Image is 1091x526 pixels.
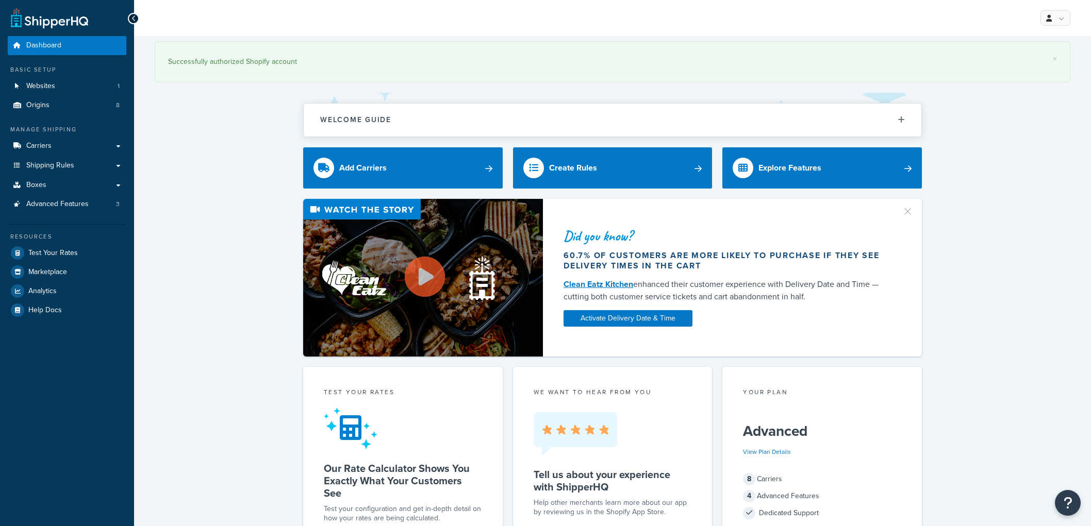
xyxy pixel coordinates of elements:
[8,244,126,262] a: Test Your Rates
[8,96,126,115] a: Origins8
[28,268,67,277] span: Marketplace
[758,161,821,175] div: Explore Features
[8,65,126,74] div: Basic Setup
[26,41,61,50] span: Dashboard
[743,472,901,486] div: Carriers
[8,301,126,319] a: Help Docs
[26,181,46,190] span: Boxes
[168,55,1057,69] div: Successfully authorized Shopify account
[743,489,901,503] div: Advanced Features
[26,82,55,91] span: Websites
[8,36,126,55] a: Dashboard
[1053,55,1057,63] a: ×
[8,282,126,300] a: Analytics
[534,498,692,517] p: Help other merchants learn more about our app by reviewing us in the Shopify App Store.
[743,387,901,399] div: Your Plan
[303,147,503,189] a: Add Carriers
[324,504,482,523] div: Test your configuration and get in-depth detail on how your rates are being calculated.
[8,96,126,115] li: Origins
[339,161,387,175] div: Add Carriers
[743,473,755,485] span: 8
[26,200,89,209] span: Advanced Features
[8,137,126,156] a: Carriers
[8,125,126,134] div: Manage Shipping
[743,490,755,502] span: 4
[28,249,78,258] span: Test Your Rates
[8,176,126,195] a: Boxes
[564,278,889,303] div: enhanced their customer experience with Delivery Date and Time — cutting both customer service ti...
[26,142,52,150] span: Carriers
[324,462,482,499] h5: Our Rate Calculator Shows You Exactly What Your Customers See
[28,306,62,315] span: Help Docs
[743,506,901,520] div: Dedicated Support
[320,116,391,124] h2: Welcome Guide
[28,287,57,296] span: Analytics
[722,147,922,189] a: Explore Features
[8,232,126,241] div: Resources
[513,147,713,189] a: Create Rules
[26,101,49,110] span: Origins
[116,200,120,209] span: 3
[26,161,74,170] span: Shipping Rules
[1055,490,1081,516] button: Open Resource Center
[118,82,120,91] span: 1
[116,101,120,110] span: 8
[564,229,889,243] div: Did you know?
[8,263,126,281] a: Marketplace
[304,104,921,136] button: Welcome Guide
[8,195,126,214] li: Advanced Features
[564,278,633,290] a: Clean Eatz Kitchen
[564,310,692,327] a: Activate Delivery Date & Time
[324,387,482,399] div: Test your rates
[534,468,692,493] h5: Tell us about your experience with ShipperHQ
[8,77,126,96] a: Websites1
[534,387,692,397] p: we want to hear from you
[743,447,791,456] a: View Plan Details
[303,199,543,357] img: Video thumbnail
[743,423,901,439] h5: Advanced
[564,250,889,271] div: 60.7% of customers are more likely to purchase if they see delivery times in the cart
[8,77,126,96] li: Websites
[8,195,126,214] a: Advanced Features3
[549,161,597,175] div: Create Rules
[8,156,126,175] a: Shipping Rules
